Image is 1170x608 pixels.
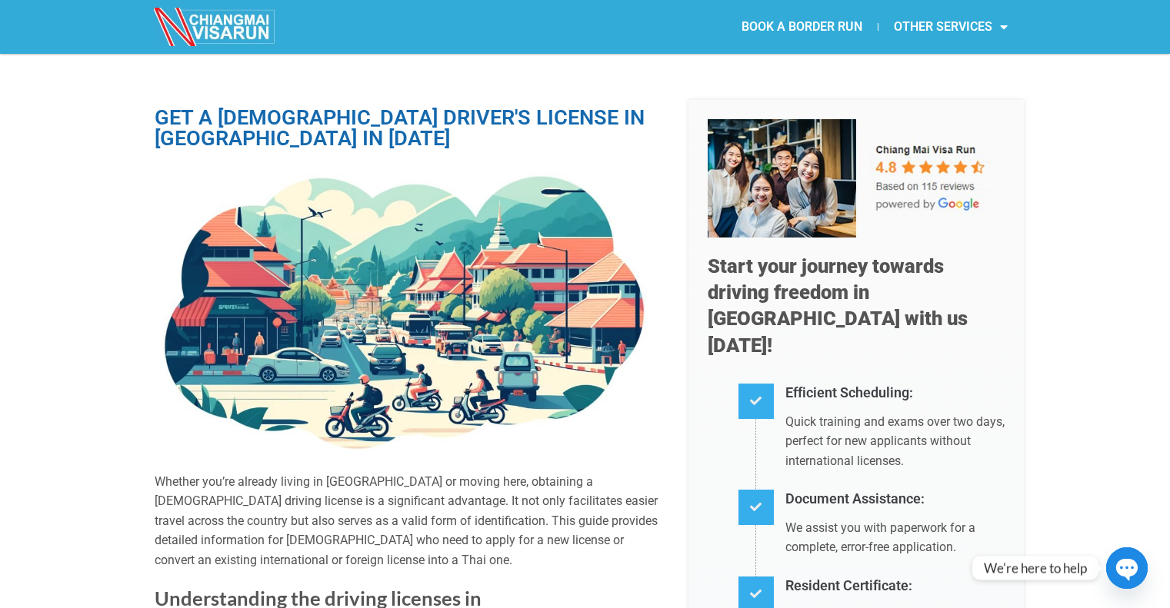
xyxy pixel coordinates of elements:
h1: GET A [DEMOGRAPHIC_DATA] DRIVER'S LICENSE IN [GEOGRAPHIC_DATA] IN [DATE] [155,108,665,149]
h4: Document Assistance: [785,488,1005,510]
h4: Resident Certificate: [785,575,1005,597]
img: Our 5-star team [708,119,1005,238]
p: Whether you’re already living in [GEOGRAPHIC_DATA] or moving here, obtaining a [DEMOGRAPHIC_DATA]... [155,472,665,570]
p: We assist you with paperwork for a complete, error-free application. [785,518,1005,557]
nav: Menu [585,9,1023,45]
h4: Efficient Scheduling: [785,382,1005,404]
a: BOOK A BORDER RUN [726,9,878,45]
span: Start your journey towards driving freedom in [GEOGRAPHIC_DATA] with us [DATE]! [708,254,968,357]
p: Quick training and exams over two days, perfect for new applicants without international licenses. [785,412,1005,471]
a: OTHER SERVICES [878,9,1023,45]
